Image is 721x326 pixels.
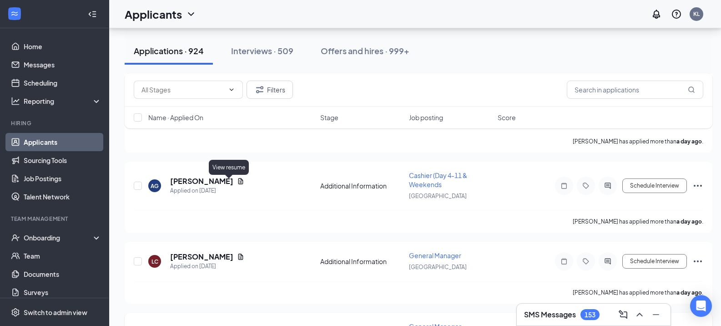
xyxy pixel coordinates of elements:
[320,181,403,190] div: Additional Information
[567,81,703,99] input: Search in applications
[321,45,409,56] div: Offers and hires · 999+
[141,85,224,95] input: All Stages
[170,252,233,262] h5: [PERSON_NAME]
[24,188,101,206] a: Talent Network
[409,193,467,199] span: [GEOGRAPHIC_DATA]
[634,309,645,320] svg: ChevronUp
[24,233,94,242] div: Onboarding
[498,113,516,122] span: Score
[10,9,19,18] svg: WorkstreamLogo
[11,97,20,106] svg: Analysis
[170,262,244,271] div: Applied on [DATE]
[125,6,182,22] h1: Applicants
[559,258,570,265] svg: Note
[616,307,630,322] button: ComposeMessage
[409,171,467,188] span: Cashier (Day 4-11 & Weekends
[409,113,443,122] span: Job posting
[622,254,687,269] button: Schedule Interview
[228,86,235,93] svg: ChevronDown
[24,97,102,106] div: Reporting
[409,251,461,260] span: General Manager
[24,169,101,188] a: Job Postings
[524,310,576,320] h3: SMS Messages
[151,182,159,190] div: AG
[559,182,570,189] svg: Note
[671,9,682,20] svg: QuestionInfo
[632,307,647,322] button: ChevronUp
[580,182,591,189] svg: Tag
[618,309,629,320] svg: ComposeMessage
[602,182,613,189] svg: ActiveChat
[24,74,101,92] a: Scheduling
[676,138,702,145] b: a day ago
[649,307,663,322] button: Minimize
[585,311,595,319] div: 153
[247,81,293,99] button: Filter Filters
[409,264,467,270] span: [GEOGRAPHIC_DATA]
[24,151,101,169] a: Sourcing Tools
[24,247,101,265] a: Team
[170,176,233,186] h5: [PERSON_NAME]
[622,178,687,193] button: Schedule Interview
[11,119,100,127] div: Hiring
[688,86,695,93] svg: MagnifyingGlass
[676,289,702,296] b: a day ago
[231,45,293,56] div: Interviews · 509
[254,84,265,95] svg: Filter
[134,45,204,56] div: Applications · 924
[651,9,662,20] svg: Notifications
[573,218,703,225] p: [PERSON_NAME] has applied more than .
[151,258,158,265] div: LC
[237,253,244,260] svg: Document
[11,308,20,317] svg: Settings
[320,257,403,266] div: Additional Information
[148,113,203,122] span: Name · Applied On
[580,258,591,265] svg: Tag
[24,308,87,317] div: Switch to admin view
[693,10,700,18] div: KL
[676,218,702,225] b: a day ago
[690,295,712,317] div: Open Intercom Messenger
[650,309,661,320] svg: Minimize
[573,138,703,145] p: [PERSON_NAME] has applied more than .
[186,9,197,20] svg: ChevronDown
[11,233,20,242] svg: UserCheck
[692,180,703,191] svg: Ellipses
[24,133,101,151] a: Applicants
[88,10,97,19] svg: Collapse
[24,37,101,56] a: Home
[602,258,613,265] svg: ActiveChat
[24,265,101,283] a: Documents
[24,56,101,74] a: Messages
[573,289,703,296] p: [PERSON_NAME] has applied more than .
[692,256,703,267] svg: Ellipses
[237,178,244,185] svg: Document
[320,113,338,122] span: Stage
[170,186,244,195] div: Applied on [DATE]
[209,160,249,175] div: View resume
[24,283,101,301] a: Surveys
[11,215,100,223] div: Team Management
